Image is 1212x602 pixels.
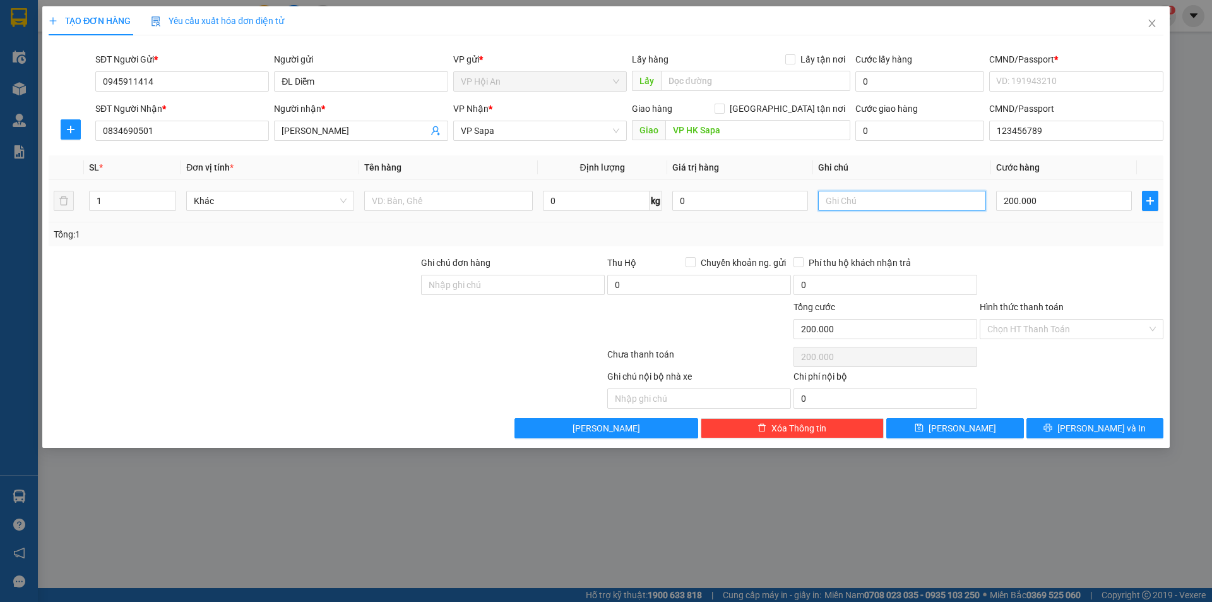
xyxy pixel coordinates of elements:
[421,275,605,295] input: Ghi chú đơn hàng
[194,191,347,210] span: Khác
[661,71,850,91] input: Dọc đường
[795,52,850,66] span: Lấy tận nơi
[151,16,284,26] span: Yêu cầu xuất hóa đơn điện tử
[453,104,489,114] span: VP Nhận
[915,423,924,433] span: save
[813,155,991,180] th: Ghi chú
[54,191,74,211] button: delete
[672,191,808,211] input: 0
[771,421,826,435] span: Xóa Thông tin
[49,16,57,25] span: plus
[1134,6,1170,42] button: Close
[1026,418,1163,438] button: printer[PERSON_NAME] và In
[274,102,448,116] div: Người nhận
[818,191,986,211] input: Ghi Chú
[757,423,766,433] span: delete
[1043,423,1052,433] span: printer
[804,256,916,270] span: Phí thu hộ khách nhận trả
[855,71,984,92] input: Cước lấy hàng
[453,52,627,66] div: VP gửi
[855,54,912,64] label: Cước lấy hàng
[886,418,1023,438] button: save[PERSON_NAME]
[95,102,269,116] div: SĐT Người Nhận
[632,71,661,91] span: Lấy
[61,119,81,140] button: plus
[989,102,1163,116] div: CMND/Passport
[855,121,984,141] input: Cước giao hàng
[364,191,532,211] input: VD: Bàn, Ghế
[95,52,269,66] div: SĐT Người Gửi
[607,258,636,268] span: Thu Hộ
[364,162,401,172] span: Tên hàng
[632,120,665,140] span: Giao
[421,258,490,268] label: Ghi chú đơn hàng
[89,162,99,172] span: SL
[431,126,441,136] span: user-add
[274,52,448,66] div: Người gửi
[606,347,792,370] div: Chưa thanh toán
[1057,421,1146,435] span: [PERSON_NAME] và In
[696,256,791,270] span: Chuyển khoản ng. gửi
[996,162,1040,172] span: Cước hàng
[186,162,234,172] span: Đơn vị tính
[725,102,850,116] span: [GEOGRAPHIC_DATA] tận nơi
[929,421,996,435] span: [PERSON_NAME]
[665,120,850,140] input: Dọc đường
[61,124,80,135] span: plus
[461,72,619,91] span: VP Hội An
[1143,196,1158,206] span: plus
[980,302,1064,312] label: Hình thức thanh toán
[573,421,640,435] span: [PERSON_NAME]
[580,162,625,172] span: Định lượng
[1147,18,1157,28] span: close
[672,162,719,172] span: Giá trị hàng
[855,104,918,114] label: Cước giao hàng
[514,418,698,438] button: [PERSON_NAME]
[1142,191,1158,211] button: plus
[151,16,161,27] img: icon
[607,388,791,409] input: Nhập ghi chú
[793,370,977,388] div: Chi phí nội bộ
[461,121,619,140] span: VP Sapa
[793,302,835,312] span: Tổng cước
[607,370,791,388] div: Ghi chú nội bộ nhà xe
[54,227,468,241] div: Tổng: 1
[632,104,672,114] span: Giao hàng
[701,418,884,438] button: deleteXóa Thông tin
[650,191,662,211] span: kg
[49,16,131,26] span: TẠO ĐƠN HÀNG
[989,52,1163,66] div: CMND/Passport
[632,54,668,64] span: Lấy hàng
